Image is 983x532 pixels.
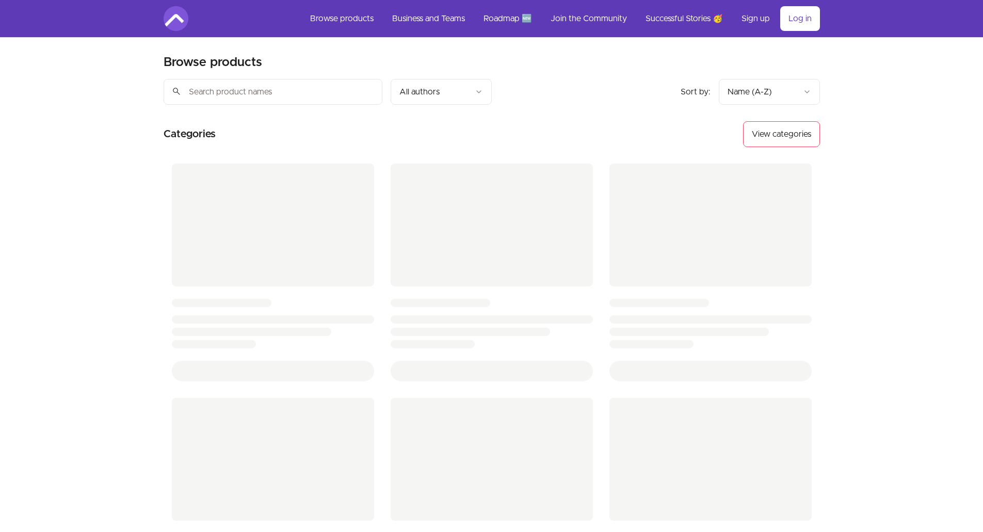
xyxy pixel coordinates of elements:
img: Amigoscode logo [164,6,188,31]
nav: Main [302,6,820,31]
h1: Browse products [164,54,262,71]
span: Sort by: [681,88,711,96]
input: Search product names [164,79,382,105]
a: Join the Community [542,6,635,31]
span: search [172,84,181,99]
button: Filter by author [391,79,492,105]
a: Business and Teams [384,6,473,31]
a: Browse products [302,6,382,31]
button: View categories [743,121,820,147]
a: Log in [780,6,820,31]
a: Successful Stories 🥳 [637,6,731,31]
a: Sign up [733,6,778,31]
h2: Categories [164,121,216,147]
a: Roadmap 🆕 [475,6,540,31]
button: Product sort options [719,79,820,105]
